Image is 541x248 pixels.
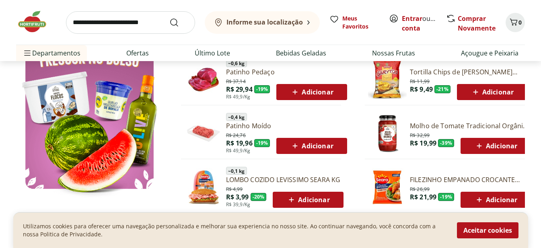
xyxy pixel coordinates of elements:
span: R$ 39,9/Kg [226,201,251,208]
a: Ofertas [126,48,149,58]
button: Adicionar [461,192,531,208]
img: Molho de Tomate Tradicional Orgânico Natural da Terra 330g [368,114,407,153]
span: R$ 21,99 [410,193,436,201]
span: - 19 % [254,139,270,147]
span: R$ 19,99 [410,139,436,148]
a: Último Lote [195,48,230,58]
span: R$ 9,49 [410,85,433,94]
span: R$ 24,76 [226,131,246,139]
a: Entrar [402,14,422,23]
span: R$ 49,9/Kg [226,94,251,100]
a: Nossas Frutas [372,48,415,58]
span: ~ 0,6 kg [226,59,247,67]
span: Adicionar [286,195,329,205]
img: Filezinho Empanado Crocante Seara 400g [368,168,407,207]
span: R$ 4,99 [226,184,243,193]
span: ou [402,14,438,33]
button: Carrinho [506,13,525,32]
span: R$ 26,99 [410,184,430,193]
span: ~ 0,1 kg [226,167,247,175]
span: R$ 32,99 [410,131,430,139]
a: Criar conta [402,14,446,33]
button: Menu [23,43,32,63]
img: Patinho Moído [184,114,223,153]
span: Adicionar [290,141,333,151]
img: Hortifruti [16,10,56,34]
img: Tortilla Chips de Milho Garytos Sequoia 120g [368,60,407,99]
a: Molho de Tomate Tradicional Orgânico Natural Da Terra 330g [410,121,531,130]
a: Patinho Moído [226,121,347,130]
p: Utilizamos cookies para oferecer uma navegação personalizada e melhorar sua experiencia no nosso ... [23,222,447,238]
a: Meus Favoritos [329,14,379,31]
span: Departamentos [23,43,80,63]
span: R$ 29,94 [226,85,253,94]
button: Adicionar [457,84,527,100]
span: Meus Favoritos [342,14,379,31]
span: R$ 11,99 [410,77,430,85]
button: Submit Search [169,18,189,27]
span: ~ 0,4 kg [226,113,247,121]
button: Adicionar [276,84,347,100]
a: Bebidas Geladas [276,48,326,58]
a: Comprar Novamente [458,14,496,33]
span: Adicionar [474,195,517,205]
b: Informe sua localização [226,18,303,27]
a: FILEZINHO EMPANADO CROCANTE SEARA 400G [410,175,531,184]
a: LOMBO COZIDO LEVISSIMO SEARA KG [226,175,344,184]
span: R$ 49,9/Kg [226,148,251,154]
a: Açougue e Peixaria [461,48,518,58]
span: 0 [518,18,522,26]
img: Lombo Cozido Levíssimo Seara [184,168,223,207]
span: - 39 % [438,139,454,147]
span: Adicionar [290,87,333,97]
span: - 19 % [254,85,270,93]
button: Aceitar cookies [457,222,518,238]
button: Adicionar [276,138,347,154]
span: R$ 37,14 [226,77,246,85]
img: Ver todos [16,2,163,198]
span: - 19 % [438,193,454,201]
button: Adicionar [273,192,343,208]
input: search [66,11,195,34]
span: Adicionar [471,87,514,97]
button: Adicionar [461,138,531,154]
a: Tortilla Chips de [PERSON_NAME] 120g [410,68,527,76]
span: R$ 19,96 [226,139,253,148]
img: Patinho Pedaço [184,60,223,99]
a: Patinho Pedaço [226,68,347,76]
span: - 21 % [434,85,450,93]
button: Informe sua localização [205,11,320,34]
span: - 20 % [251,193,267,201]
span: R$ 3,99 [226,193,249,201]
span: Adicionar [474,141,517,151]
